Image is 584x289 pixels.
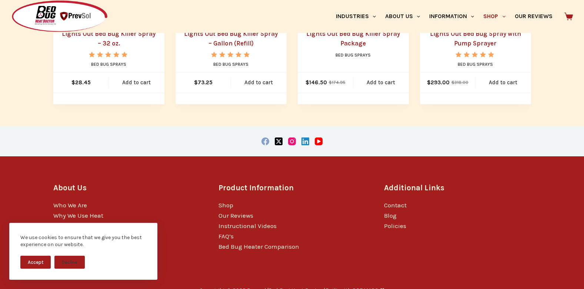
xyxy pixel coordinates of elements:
[384,212,397,219] a: Blog
[218,182,366,194] h3: Product Information
[211,52,251,74] span: Rated out of 5
[53,212,103,219] a: Why We Use Heat
[261,137,269,145] a: Facebook
[231,72,287,93] a: Add to cart: “Lights Out Bed Bug Killer Spray - Gallon (Refill)”
[218,232,234,240] a: FAQ’s
[315,137,323,145] a: YouTube
[53,201,87,209] a: Who We Are
[384,201,407,209] a: Contact
[306,79,327,86] bdi: 146.50
[306,79,309,86] span: $
[218,212,253,219] a: Our Reviews
[184,30,278,47] a: Lights Out Bed Bug Killer Spray – Gallon (Refill)
[384,182,531,194] h3: Additional Links
[306,30,400,47] a: Lights Out Bed Bug Killer Spray Package
[353,72,409,93] a: Add to cart: “Lights Out Bed Bug Killer Spray Package”
[336,52,371,58] a: Bed Bug Sprays
[218,222,277,229] a: Instructional Videos
[455,52,495,57] div: Rated 5.00 out of 5
[218,243,299,250] a: Bed Bug Heater Comparison
[427,79,431,86] span: $
[91,62,126,67] a: Bed Bug Sprays
[458,62,493,67] a: Bed Bug Sprays
[384,222,406,229] a: Policies
[20,234,146,248] div: We use cookies to ensure that we give you the best experience on our website.
[455,52,495,74] span: Rated out of 5
[430,30,521,47] a: Lights Out Bed Bug Spray with Pump Sprayer
[89,52,129,57] div: Rated 5.00 out of 5
[89,52,129,74] span: Rated out of 5
[53,182,200,194] h3: About Us
[211,52,251,57] div: Rated 5.00 out of 5
[53,222,97,229] a: Why Choose Us
[71,79,75,86] span: $
[218,201,233,209] a: Shop
[475,72,531,93] a: Add to cart: “Lights Out Bed Bug Spray with Pump Sprayer”
[6,3,28,25] button: Open LiveChat chat widget
[427,79,450,86] bdi: 293.00
[301,137,309,145] a: LinkedIn
[109,72,164,93] a: Add to cart: “Lights Out Bed Bug Killer Spray - 32 oz.”
[213,62,248,67] a: Bed Bug Sprays
[451,80,454,85] span: $
[451,80,468,85] bdi: 318.00
[194,79,213,86] bdi: 73.25
[329,80,332,85] span: $
[288,137,296,145] a: Instagram
[54,256,85,269] button: Decline
[194,79,198,86] span: $
[275,137,283,145] a: X (Twitter)
[329,80,346,85] bdi: 174.95
[71,79,91,86] bdi: 28.45
[20,256,51,269] button: Accept
[62,30,156,47] a: Lights Out Bed Bug Killer Spray – 32 oz.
